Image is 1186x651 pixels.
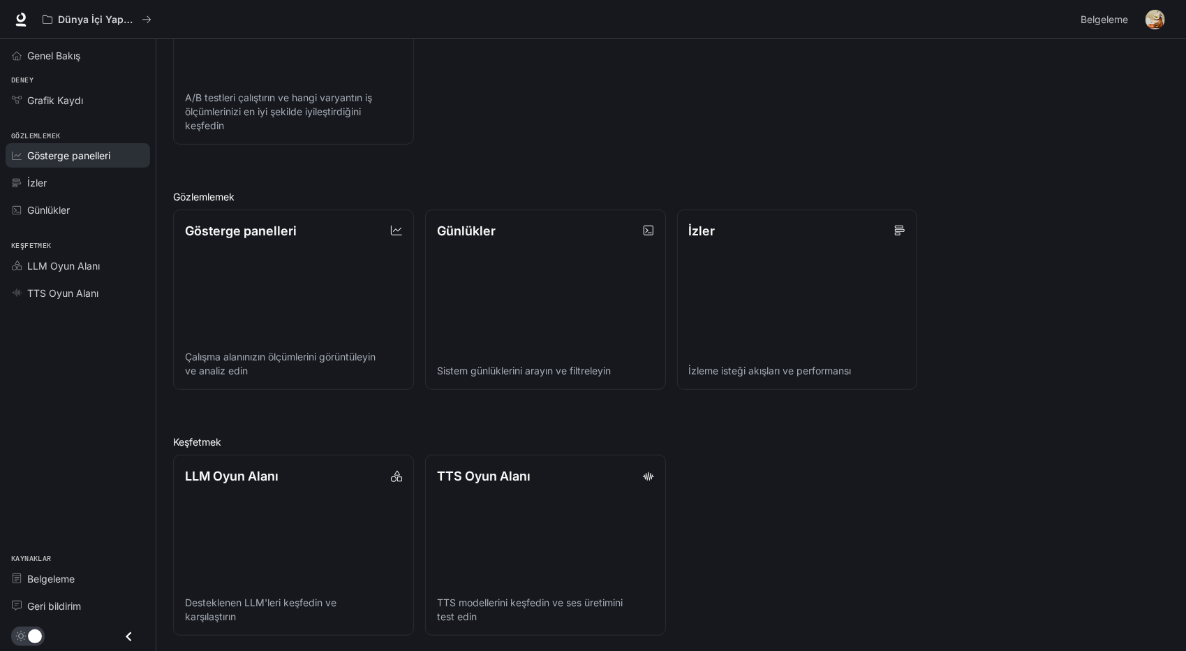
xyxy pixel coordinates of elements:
[677,210,918,390] a: İzlerİzleme isteği akışları ve performansı
[11,75,34,85] font: Deney
[437,365,611,376] font: Sistem günlüklerini arayın ve filtreleyin
[173,436,221,448] font: Keşfetmek
[6,198,150,222] a: Günlükler
[6,254,150,278] a: LLM Oyun Alanı
[1081,13,1128,25] font: Belgeleme
[1141,6,1169,34] button: Kullanıcı avatarı
[27,149,110,161] font: Gösterge panelleri
[27,573,75,585] font: Belgeleme
[425,210,666,390] a: GünlüklerSistem günlüklerini arayın ve filtreleyin
[27,204,70,216] font: Günlükler
[58,13,207,25] font: Dünya İçi Yapay Zeka Demoları
[11,131,60,140] font: Gözlemlemek
[6,143,150,168] a: Gösterge panelleri
[185,224,297,238] font: Gösterge panelleri
[173,455,414,636] a: LLM Oyun AlanıDesteklenen LLM'leri keşfedin ve karşılaştırın
[173,210,414,390] a: Gösterge panelleriÇalışma alanınızın ölçümlerini görüntüleyin ve analiz edin
[425,455,666,636] a: TTS Oyun AlanıTTS modellerini keşfedin ve ses üretimini test edin
[6,594,150,618] a: Geri bildirim
[689,224,716,238] font: İzler
[437,469,531,483] font: TTS Oyun Alanı
[6,281,150,305] a: TTS Oyun Alanı
[185,351,376,376] font: Çalışma alanınızın ölçümlerini görüntüleyin ve analiz edin
[6,88,150,112] a: Grafik Kaydı
[6,43,150,68] a: Genel Bakış
[1075,6,1136,34] a: Belgeleme
[6,170,150,195] a: İzler
[1146,10,1165,29] img: Kullanıcı avatarı
[113,622,144,651] button: Çekmeceyi kapat
[28,628,42,643] span: Karanlık mod geçişi
[27,50,80,61] font: Genel Bakış
[36,6,158,34] button: Tüm çalışma alanları
[11,554,52,563] font: Kaynaklar
[173,191,235,203] font: Gözlemlemek
[27,287,98,299] font: TTS Oyun Alanı
[27,260,100,272] font: LLM Oyun Alanı
[185,469,279,483] font: LLM Oyun Alanı
[27,177,47,189] font: İzler
[689,365,852,376] font: İzleme isteği akışları ve performansı
[27,600,81,612] font: Geri bildirim
[437,224,496,238] font: Günlükler
[185,92,372,131] font: A/B testleri çalıştırın ve hangi varyantın iş ölçümlerinizi en iyi şekilde iyileştirdiğini keşfedin
[11,241,52,250] font: Keşfetmek
[185,597,336,622] font: Desteklenen LLM'leri keşfedin ve karşılaştırın
[437,597,623,622] font: TTS modellerini keşfedin ve ses üretimini test edin
[6,566,150,591] a: Belgeleme
[27,94,83,106] font: Grafik Kaydı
